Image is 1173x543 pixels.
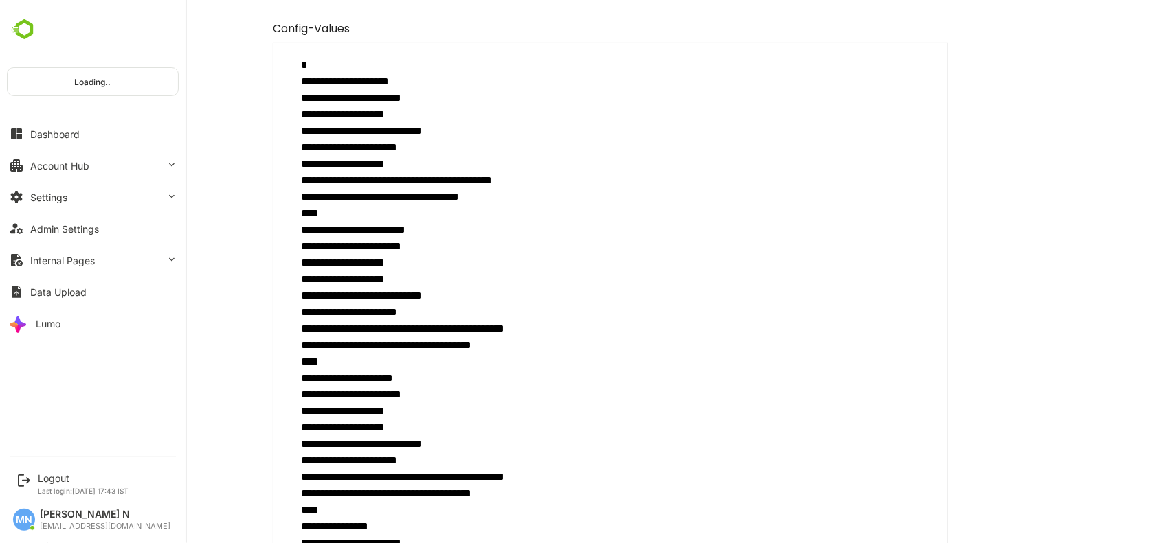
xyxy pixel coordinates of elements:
div: Loading.. [8,68,178,95]
div: Lumo [36,318,60,330]
div: Dashboard [30,128,80,140]
button: Account Hub [7,152,179,179]
div: [PERSON_NAME] N [40,509,170,520]
div: MN [13,509,35,531]
button: Data Upload [7,278,179,305]
p: Last login: [DATE] 17:43 IST [38,487,129,495]
button: Dashboard [7,120,179,148]
button: Settings [7,183,179,211]
label: Config-Values [225,21,900,37]
div: Logout [38,472,129,484]
div: Account Hub [30,160,89,172]
button: Internal Pages [7,246,179,274]
div: Settings [30,192,67,203]
div: Internal Pages [30,255,95,266]
div: [EMAIL_ADDRESS][DOMAIN_NAME] [40,522,170,531]
img: undefinedjpg [7,16,42,43]
div: Admin Settings [30,223,99,235]
div: Data Upload [30,286,87,298]
button: Admin Settings [7,215,179,242]
button: Lumo [7,310,179,337]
